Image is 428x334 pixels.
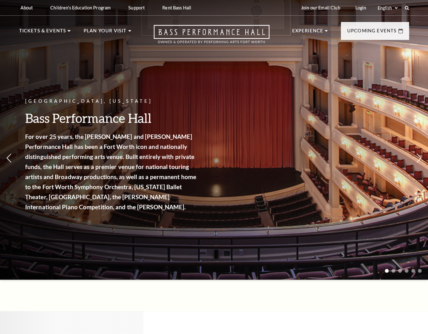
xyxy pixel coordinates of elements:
p: Children's Education Program [50,5,111,10]
h3: Bass Performance Hall [25,110,198,126]
p: Tickets & Events [19,27,66,38]
p: Upcoming Events [347,27,397,38]
strong: For over 25 years, the [PERSON_NAME] and [PERSON_NAME] Performance Hall has been a Fort Worth ico... [25,133,196,211]
p: Experience [292,27,324,38]
p: Plan Your Visit [84,27,127,38]
p: Rent Bass Hall [162,5,191,10]
p: Support [128,5,145,10]
p: [GEOGRAPHIC_DATA], [US_STATE] [25,97,198,105]
p: About [20,5,33,10]
select: Select: [376,5,399,11]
